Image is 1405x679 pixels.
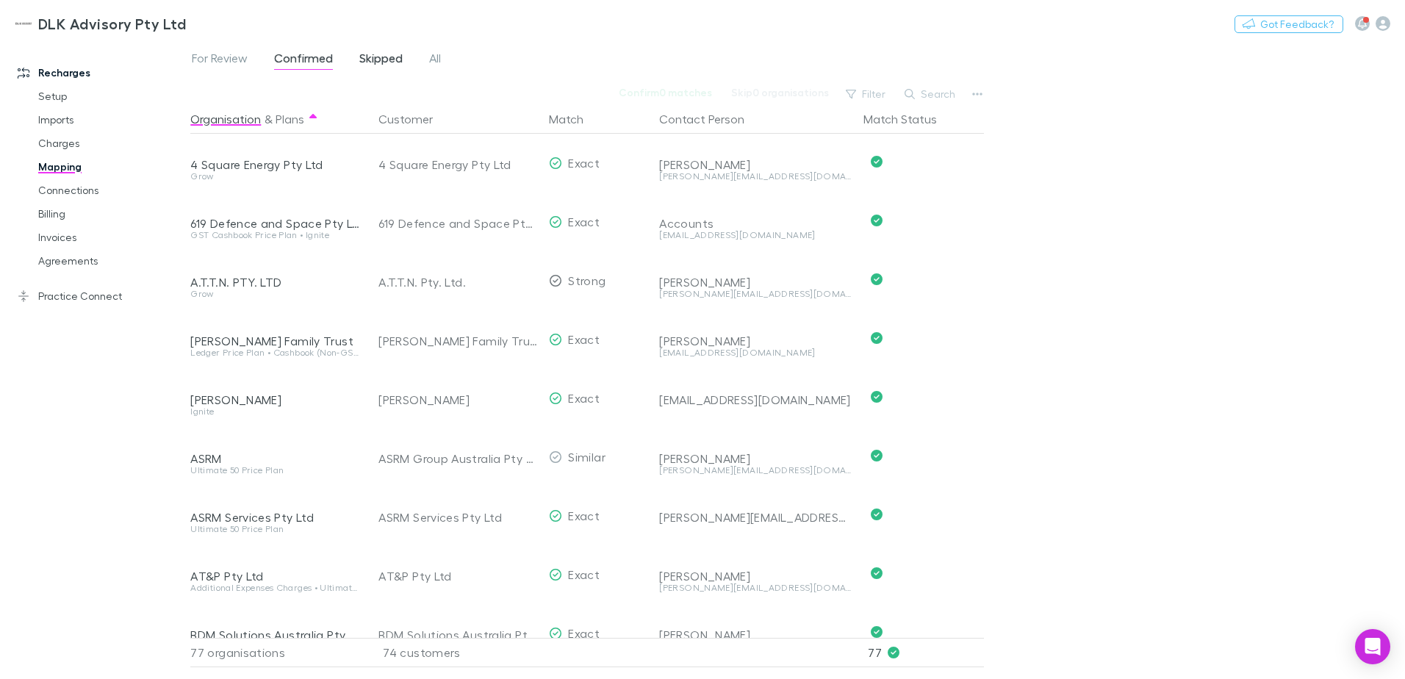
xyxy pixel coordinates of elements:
[378,135,537,194] div: 4 Square Energy Pty Ltd
[659,334,852,348] div: [PERSON_NAME]
[190,392,361,407] div: [PERSON_NAME]
[190,451,361,466] div: ASRM
[871,332,883,344] svg: Confirmed
[871,391,883,403] svg: Confirmed
[568,626,600,640] span: Exact
[868,639,984,667] p: 77
[659,348,852,357] div: [EMAIL_ADDRESS][DOMAIN_NAME]
[190,583,361,592] div: Additional Expenses Charges • Ultimate 20 Price Plan
[609,84,722,101] button: Confirm0 matches
[190,510,361,525] div: ASRM Services Pty Ltd
[378,194,537,253] div: 619 Defence and Space Pty Ltd
[24,226,198,249] a: Invoices
[568,332,600,346] span: Exact
[24,155,198,179] a: Mapping
[190,466,361,475] div: Ultimate 50 Price Plan
[659,290,852,298] div: [PERSON_NAME][EMAIL_ADDRESS][DOMAIN_NAME]
[568,450,606,464] span: Similar
[659,451,852,466] div: [PERSON_NAME]
[659,569,852,583] div: [PERSON_NAME]
[1355,629,1390,664] div: Open Intercom Messenger
[568,567,600,581] span: Exact
[190,525,361,533] div: Ultimate 50 Price Plan
[190,104,361,134] div: &
[659,275,852,290] div: [PERSON_NAME]
[659,172,852,181] div: [PERSON_NAME][EMAIL_ADDRESS][DOMAIN_NAME]
[568,391,600,405] span: Exact
[6,6,195,41] a: DLK Advisory Pty Ltd
[659,510,852,525] div: [PERSON_NAME][EMAIL_ADDRESS][DOMAIN_NAME]
[190,231,361,240] div: GST Cashbook Price Plan • Ignite
[190,290,361,298] div: Grow
[190,334,361,348] div: [PERSON_NAME] Family Trust
[190,628,361,642] div: BDM Solutions Australia Pty Ltd
[568,215,600,229] span: Exact
[3,284,198,308] a: Practice Connect
[190,172,361,181] div: Grow
[190,407,361,416] div: Ignite
[549,104,601,134] button: Match
[24,108,198,132] a: Imports
[659,583,852,592] div: [PERSON_NAME][EMAIL_ADDRESS][DOMAIN_NAME]
[378,312,537,370] div: [PERSON_NAME] Family Trust
[38,15,186,32] h3: DLK Advisory Pty Ltd
[378,606,537,664] div: BDM Solutions Australia Pty Ltd
[871,215,883,226] svg: Confirmed
[378,429,537,488] div: ASRM Group Australia Pty Ltd
[659,216,852,231] div: Accounts
[378,104,450,134] button: Customer
[378,488,537,547] div: ASRM Services Pty Ltd
[871,567,883,579] svg: Confirmed
[659,392,852,407] div: [EMAIL_ADDRESS][DOMAIN_NAME]
[871,626,883,638] svg: Confirmed
[568,156,600,170] span: Exact
[871,450,883,461] svg: Confirmed
[659,104,762,134] button: Contact Person
[190,348,361,357] div: Ledger Price Plan • Cashbook (Non-GST) Price Plan
[429,51,441,70] span: All
[359,51,403,70] span: Skipped
[659,157,852,172] div: [PERSON_NAME]
[367,638,543,667] div: 74 customers
[190,104,261,134] button: Organisation
[192,51,248,70] span: For Review
[897,85,964,103] button: Search
[838,85,894,103] button: Filter
[190,275,361,290] div: A.T.T.N. PTY. LTD
[722,84,838,101] button: Skip0 organisations
[276,104,304,134] button: Plans
[190,216,361,231] div: 619 Defence and Space Pty Ltd
[568,273,606,287] span: Strong
[1235,15,1343,33] button: Got Feedback?
[871,509,883,520] svg: Confirmed
[274,51,333,70] span: Confirmed
[3,61,198,85] a: Recharges
[190,638,367,667] div: 77 organisations
[378,253,537,312] div: A.T.T.N. Pty. Ltd.
[24,249,198,273] a: Agreements
[190,569,361,583] div: AT&P Pty Ltd
[190,157,361,172] div: 4 Square Energy Pty Ltd
[871,156,883,168] svg: Confirmed
[871,273,883,285] svg: Confirmed
[24,85,198,108] a: Setup
[24,202,198,226] a: Billing
[378,370,537,429] div: [PERSON_NAME]
[15,15,32,32] img: DLK Advisory Pty Ltd's Logo
[659,231,852,240] div: [EMAIL_ADDRESS][DOMAIN_NAME]
[24,132,198,155] a: Charges
[24,179,198,202] a: Connections
[568,509,600,522] span: Exact
[378,547,537,606] div: AT&P Pty Ltd
[863,104,955,134] button: Match Status
[659,628,852,642] div: [PERSON_NAME]
[659,466,852,475] div: [PERSON_NAME][EMAIL_ADDRESS][DOMAIN_NAME]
